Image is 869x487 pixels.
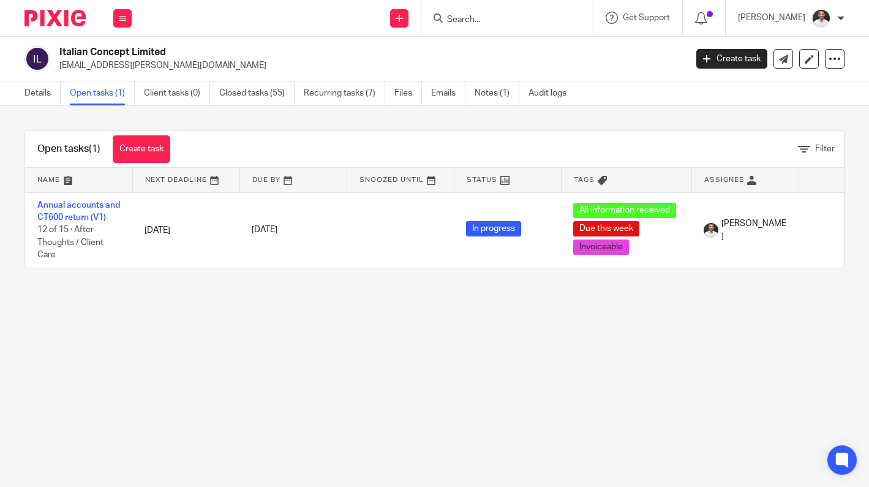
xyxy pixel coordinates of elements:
[37,225,103,259] span: 12 of 15 · After-Thoughts / Client Care
[113,135,170,163] a: Create task
[573,221,639,236] span: Due this week
[721,217,786,243] span: [PERSON_NAME]
[252,226,277,235] span: [DATE]
[696,49,767,69] a: Create task
[467,176,497,183] span: Status
[431,81,465,105] a: Emails
[738,12,805,24] p: [PERSON_NAME]
[24,10,86,26] img: Pixie
[529,81,576,105] a: Audit logs
[573,240,629,255] span: Invoiceable
[37,201,120,222] a: Annual accounts and CT600 return (V1)
[623,13,670,22] span: Get Support
[24,81,61,105] a: Details
[704,223,718,238] img: dom%20slack.jpg
[304,81,385,105] a: Recurring tasks (7)
[815,145,835,153] span: Filter
[574,176,595,183] span: Tags
[132,192,239,268] td: [DATE]
[359,176,424,183] span: Snoozed Until
[59,59,678,72] p: [EMAIL_ADDRESS][PERSON_NAME][DOMAIN_NAME]
[70,81,135,105] a: Open tasks (1)
[573,203,676,218] span: All information received
[394,81,422,105] a: Files
[811,9,831,28] img: dom%20slack.jpg
[89,144,100,154] span: (1)
[219,81,295,105] a: Closed tasks (55)
[59,46,554,59] h2: Italian Concept Limited
[144,81,210,105] a: Client tasks (0)
[466,221,521,236] span: In progress
[24,46,50,72] img: svg%3E
[37,143,100,156] h1: Open tasks
[475,81,519,105] a: Notes (1)
[446,15,556,26] input: Search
